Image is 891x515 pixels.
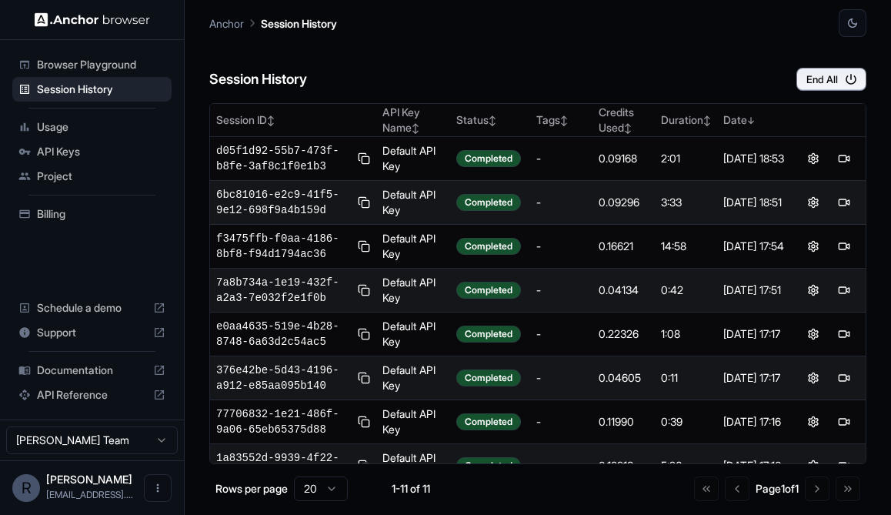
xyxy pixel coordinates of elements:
[216,187,352,218] span: 6bc81016-e2c9-41f5-9e12-698f9a4b159d
[723,151,785,166] div: [DATE] 18:53
[536,326,586,342] div: -
[12,164,172,189] div: Project
[12,202,172,226] div: Billing
[12,52,172,77] div: Browser Playground
[599,283,649,298] div: 0.04134
[12,77,172,102] div: Session History
[372,481,449,497] div: 1-11 of 11
[747,115,755,126] span: ↓
[216,143,352,174] span: d05f1d92-55b7-473f-b8fe-3af8c1f0e1b3
[37,325,147,340] span: Support
[267,115,275,126] span: ↕
[661,458,711,473] div: 5:26
[456,112,523,128] div: Status
[37,363,147,378] span: Documentation
[376,356,450,400] td: Default API Key
[599,326,649,342] div: 0.22326
[723,283,785,298] div: [DATE] 17:51
[723,458,785,473] div: [DATE] 17:10
[37,57,165,72] span: Browser Playground
[599,239,649,254] div: 0.16621
[37,144,165,159] span: API Keys
[456,282,521,299] div: Completed
[412,122,419,134] span: ↕
[376,225,450,269] td: Default API Key
[723,326,785,342] div: [DATE] 17:17
[536,370,586,386] div: -
[756,481,799,497] div: Page 1 of 1
[723,370,785,386] div: [DATE] 17:17
[536,414,586,430] div: -
[661,370,711,386] div: 0:11
[376,313,450,356] td: Default API Key
[796,68,866,91] button: End All
[536,112,586,128] div: Tags
[536,458,586,473] div: -
[456,194,521,211] div: Completed
[144,474,172,502] button: Open menu
[599,458,649,473] div: 0.18913
[661,414,711,430] div: 0:39
[599,105,649,135] div: Credits Used
[723,414,785,430] div: [DATE] 17:16
[37,82,165,97] span: Session History
[37,169,165,184] span: Project
[12,320,172,345] div: Support
[12,474,40,502] div: R
[456,413,521,430] div: Completed
[661,283,711,298] div: 0:42
[376,181,450,225] td: Default API Key
[661,326,711,342] div: 1:08
[12,358,172,383] div: Documentation
[560,115,568,126] span: ↕
[37,206,165,222] span: Billing
[536,195,586,210] div: -
[209,69,307,91] h6: Session History
[599,414,649,430] div: 0.11990
[456,370,521,386] div: Completed
[46,473,132,486] span: Roberto Frias
[46,489,133,500] span: rcfrias@gmail.com
[216,406,352,437] span: 77706832-1e21-486f-9a06-65eb65375d88
[376,269,450,313] td: Default API Key
[12,296,172,320] div: Schedule a demo
[37,119,165,135] span: Usage
[261,15,337,32] p: Session History
[703,115,711,126] span: ↕
[216,363,352,393] span: 376e42be-5d43-4196-a912-e85aa095b140
[376,444,450,488] td: Default API Key
[456,150,521,167] div: Completed
[599,370,649,386] div: 0.04605
[536,239,586,254] div: -
[456,457,521,474] div: Completed
[456,326,521,343] div: Completed
[456,238,521,255] div: Completed
[536,283,586,298] div: -
[209,15,244,32] p: Anchor
[12,383,172,407] div: API Reference
[216,450,352,481] span: 1a83552d-9939-4f22-85d7-5a2cfd5c5fdd
[37,300,147,316] span: Schedule a demo
[624,122,632,134] span: ↕
[536,151,586,166] div: -
[12,139,172,164] div: API Keys
[215,481,288,497] p: Rows per page
[382,105,444,135] div: API Key Name
[216,275,352,306] span: 7a8b734a-1e19-432f-a2a3-7e032f2e1f0b
[376,400,450,444] td: Default API Key
[209,15,337,32] nav: breadcrumb
[35,12,150,27] img: Anchor Logo
[599,151,649,166] div: 0.09168
[376,137,450,181] td: Default API Key
[489,115,496,126] span: ↕
[661,112,711,128] div: Duration
[723,112,785,128] div: Date
[723,239,785,254] div: [DATE] 17:54
[599,195,649,210] div: 0.09296
[216,231,352,262] span: f3475ffb-f0aa-4186-8bf8-f94d1794ac36
[661,151,711,166] div: 2:01
[216,319,352,349] span: e0aa4635-519e-4b28-8748-6a63d2c54ac5
[661,239,711,254] div: 14:58
[723,195,785,210] div: [DATE] 18:51
[37,387,147,403] span: API Reference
